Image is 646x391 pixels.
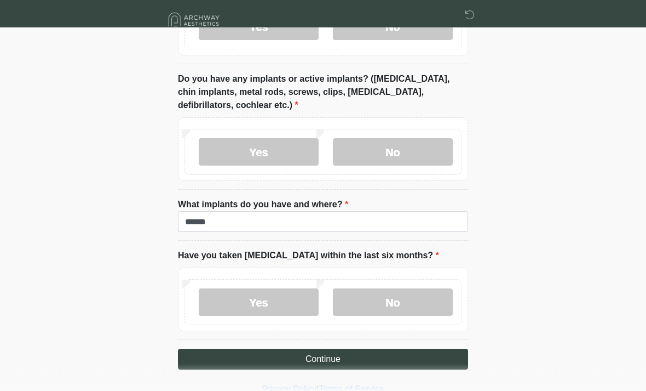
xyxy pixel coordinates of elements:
[199,138,319,166] label: Yes
[178,249,439,262] label: Have you taken [MEDICAL_DATA] within the last six months?
[199,288,319,316] label: Yes
[178,198,348,211] label: What implants do you have and where?
[333,288,453,316] label: No
[178,349,468,370] button: Continue
[167,8,222,31] img: Archway Aesthetics Logo
[333,138,453,166] label: No
[178,72,468,112] label: Do you have any implants or active implants? ([MEDICAL_DATA], chin implants, metal rods, screws, ...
